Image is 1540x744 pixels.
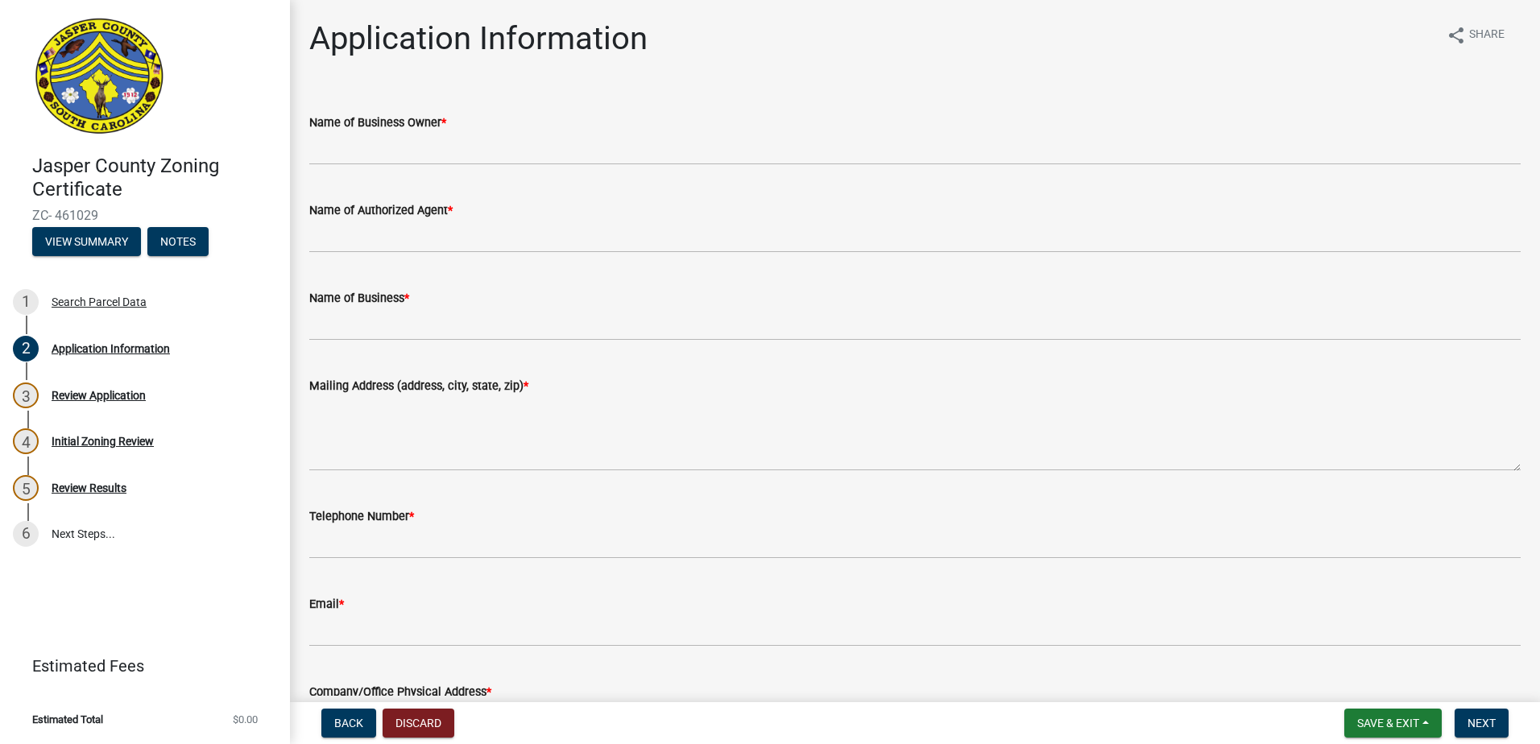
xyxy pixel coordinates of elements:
div: Search Parcel Data [52,296,147,308]
span: Estimated Total [32,714,103,725]
label: Mailing Address (address, city, state, zip) [309,381,528,392]
span: Save & Exit [1357,717,1419,730]
button: View Summary [32,227,141,256]
div: 1 [13,289,39,315]
div: Initial Zoning Review [52,436,154,447]
label: Telephone Number [309,511,414,523]
button: shareShare [1434,19,1517,51]
label: Email [309,599,344,610]
span: $0.00 [233,714,258,725]
button: Discard [383,709,454,738]
div: 5 [13,475,39,501]
div: 6 [13,521,39,547]
button: Back [321,709,376,738]
button: Next [1455,709,1509,738]
h1: Application Information [309,19,648,58]
div: 3 [13,382,39,408]
span: Back [334,717,363,730]
label: Name of Business Owner [309,118,446,129]
button: Save & Exit [1344,709,1442,738]
div: Application Information [52,343,170,354]
div: Review Results [52,482,126,494]
span: ZC- 461029 [32,208,258,223]
wm-modal-confirm: Notes [147,236,209,249]
h4: Jasper County Zoning Certificate [32,155,277,201]
button: Notes [147,227,209,256]
label: Company/Office Physical Address [309,687,491,698]
div: Review Application [52,390,146,401]
a: Estimated Fees [13,650,264,682]
label: Name of Authorized Agent [309,205,453,217]
wm-modal-confirm: Summary [32,236,141,249]
i: share [1447,26,1466,45]
span: Share [1469,26,1505,45]
label: Name of Business [309,293,409,304]
img: Jasper County, South Carolina [32,17,167,138]
div: 2 [13,336,39,362]
div: 4 [13,428,39,454]
span: Next [1468,717,1496,730]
